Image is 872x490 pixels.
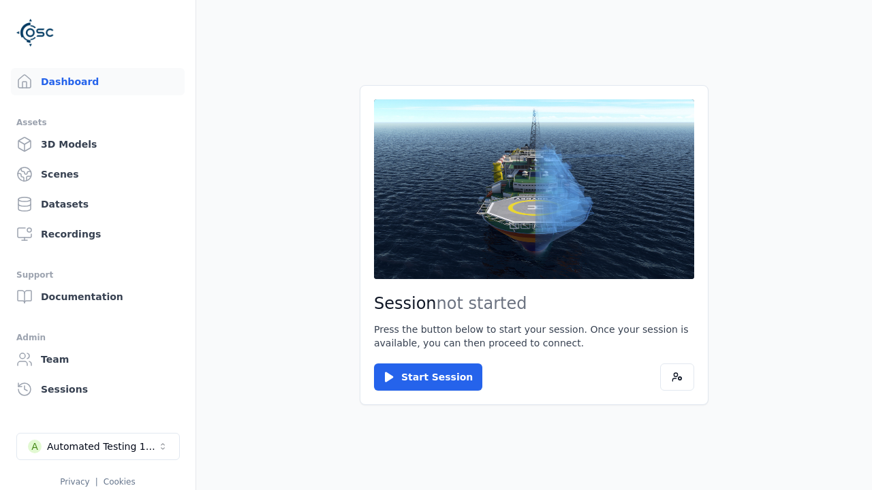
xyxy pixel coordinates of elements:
a: 3D Models [11,131,185,158]
span: not started [437,294,527,313]
a: Privacy [60,477,89,487]
div: A [28,440,42,453]
p: Press the button below to start your session. Once your session is available, you can then procee... [374,323,694,350]
button: Start Session [374,363,482,391]
a: Team [11,346,185,373]
img: Logo [16,14,54,52]
a: Scenes [11,161,185,188]
a: Datasets [11,191,185,218]
a: Cookies [104,477,136,487]
a: Recordings [11,220,185,248]
a: Dashboard [11,68,185,95]
button: Select a workspace [16,433,180,460]
div: Admin [16,329,179,346]
span: | [95,477,98,487]
h2: Session [374,293,694,314]
div: Automated Testing 1 - Playwright [47,440,157,453]
div: Assets [16,114,179,131]
a: Documentation [11,283,185,310]
div: Support [16,267,179,283]
a: Sessions [11,376,185,403]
